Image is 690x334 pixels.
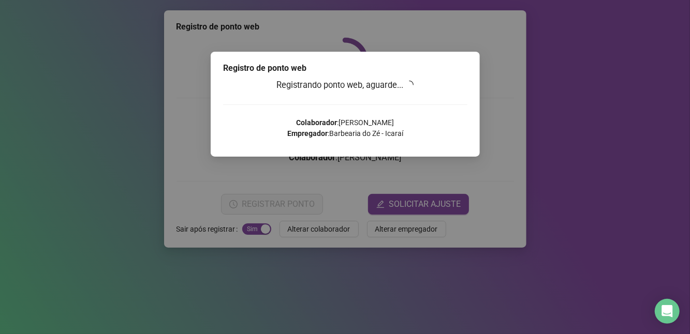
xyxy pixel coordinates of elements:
h3: Registrando ponto web, aguarde... [223,79,467,92]
span: loading [404,79,416,90]
p: : [PERSON_NAME] : Barbearia do Zé - Icaraí [223,117,467,139]
strong: Colaborador [296,118,337,127]
div: Registro de ponto web [223,62,467,74]
strong: Empregador [287,129,328,138]
div: Open Intercom Messenger [655,299,680,324]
